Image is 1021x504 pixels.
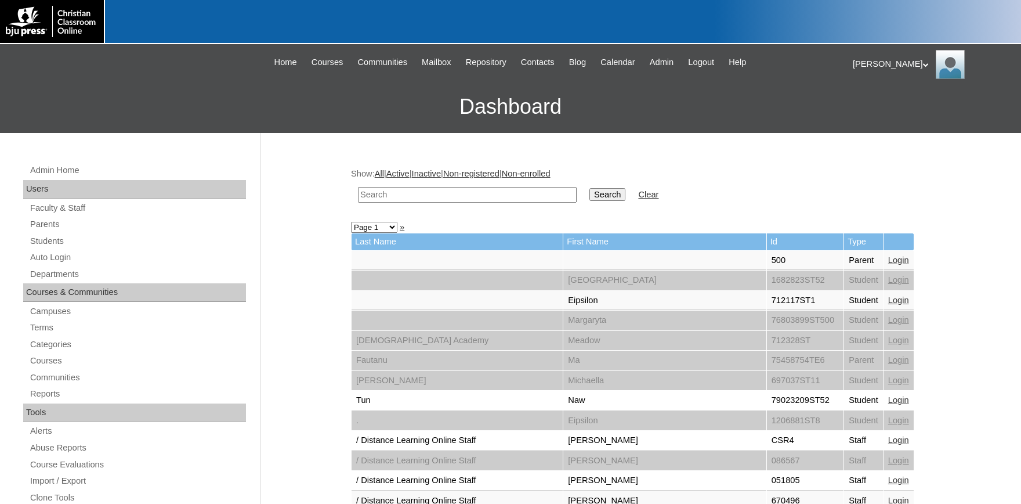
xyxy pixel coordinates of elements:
a: Login [888,376,909,385]
a: Help [723,56,752,69]
a: Login [888,255,909,265]
a: Parents [29,217,246,232]
td: / Distance Learning Online Staff [352,431,563,451]
td: / Distance Learning Online Staff [352,471,563,491]
span: Calendar [600,56,635,69]
td: [PERSON_NAME] [563,451,766,471]
a: Import / Export [29,474,246,488]
td: 712328ST [767,331,844,351]
a: Communities [352,56,413,69]
td: 697037ST11 [767,371,844,391]
td: Eipsilon [563,411,766,431]
td: Staff [844,451,883,471]
td: Meadow [563,331,766,351]
a: Courses [306,56,349,69]
a: All [375,169,384,178]
div: [PERSON_NAME] [853,50,1009,79]
span: Mailbox [422,56,451,69]
a: Terms [29,321,246,335]
a: Login [888,315,909,325]
td: 500 [767,251,844,271]
a: Auto Login [29,250,246,265]
td: [DEMOGRAPHIC_DATA] Academy [352,331,563,351]
input: Search [358,187,577,203]
div: Courses & Communities [23,283,246,302]
td: . [352,411,563,431]
td: Tun [352,391,563,411]
td: 76803899ST500 [767,311,844,330]
td: Fautanu [352,351,563,370]
a: Courses [29,354,246,368]
td: Eipsilon [563,291,766,311]
a: Login [888,476,909,485]
a: Contacts [515,56,560,69]
span: Home [274,56,297,69]
a: Non-enrolled [502,169,551,178]
a: Categories [29,337,246,352]
a: Course Evaluations [29,458,246,472]
a: Login [888,296,909,305]
td: [PERSON_NAME] [352,371,563,391]
span: Courses [312,56,343,69]
span: Communities [357,56,407,69]
td: Last Name [352,233,563,250]
span: Admin [650,56,674,69]
a: Login [888,435,909,445]
a: Inactive [412,169,441,178]
td: 1206881ST8 [767,411,844,431]
a: Communities [29,370,246,385]
a: Login [888,395,909,405]
td: Parent [844,351,883,370]
td: First Name [563,233,766,250]
a: Login [888,355,909,365]
td: [GEOGRAPHIC_DATA] [563,271,766,290]
a: Reports [29,387,246,401]
a: Departments [29,267,246,282]
td: Type [844,233,883,250]
span: Help [729,56,746,69]
td: [PERSON_NAME] [563,431,766,451]
a: Non-registered [443,169,499,178]
img: Karen Lawton [936,50,965,79]
a: Login [888,416,909,425]
a: Faculty & Staff [29,201,246,215]
td: Margaryta [563,311,766,330]
td: Ma [563,351,766,370]
td: 086567 [767,451,844,471]
td: Student [844,271,883,290]
span: Repository [466,56,506,69]
span: Blog [569,56,586,69]
td: Naw [563,391,766,411]
td: 79023209ST52 [767,391,844,411]
td: / Distance Learning Online Staff [352,451,563,471]
td: 1682823ST52 [767,271,844,290]
a: Mailbox [416,56,457,69]
td: Staff [844,431,883,451]
td: Student [844,371,883,391]
td: Id [767,233,844,250]
td: [PERSON_NAME] [563,471,766,491]
a: Repository [460,56,512,69]
a: » [400,222,404,232]
span: Contacts [521,56,555,69]
td: Student [844,331,883,351]
a: Campuses [29,304,246,319]
td: Student [844,291,883,311]
td: 75458754TE6 [767,351,844,370]
span: Logout [688,56,714,69]
td: Parent [844,251,883,271]
a: Active [386,169,410,178]
a: Home [269,56,303,69]
a: Login [888,456,909,465]
a: Clear [638,190,658,199]
div: Show: | | | | [351,168,925,209]
h3: Dashboard [6,81,1015,133]
a: Students [29,234,246,249]
td: Staff [844,471,883,491]
div: Users [23,180,246,199]
td: Student [844,311,883,330]
a: Login [888,336,909,345]
a: Calendar [595,56,640,69]
a: Abuse Reports [29,441,246,455]
td: Michaella [563,371,766,391]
